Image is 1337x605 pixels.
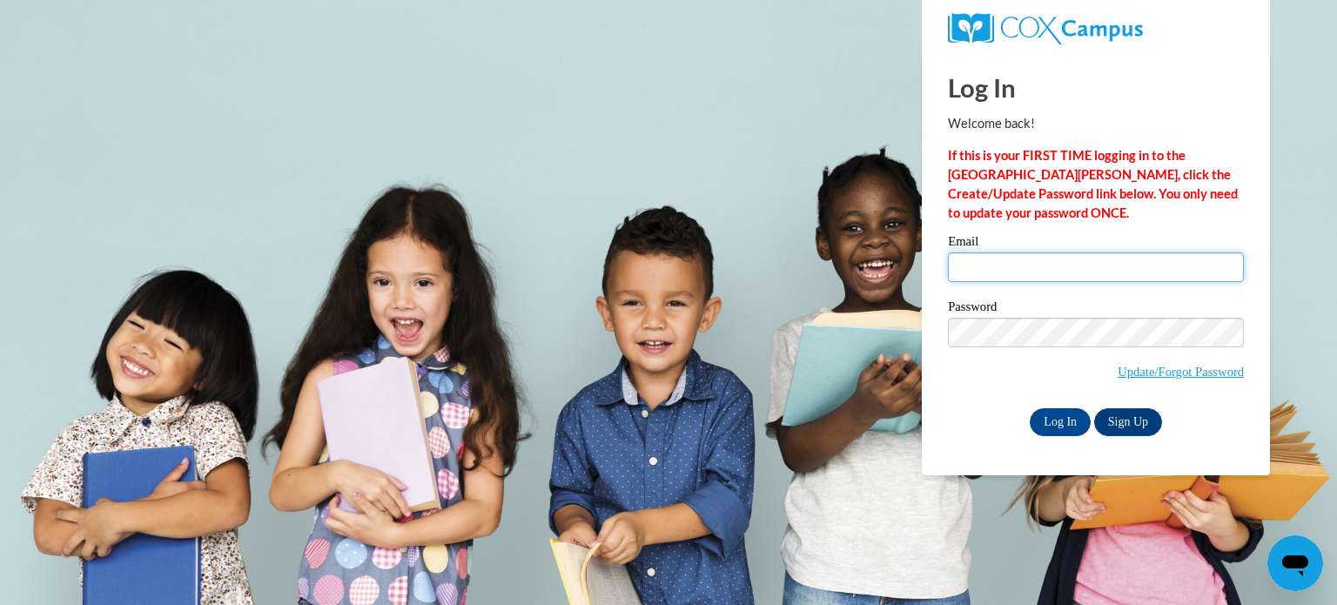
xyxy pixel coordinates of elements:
[948,13,1244,44] a: COX Campus
[1118,365,1244,379] a: Update/Forgot Password
[948,114,1244,133] p: Welcome back!
[948,70,1244,105] h1: Log In
[948,300,1244,318] label: Password
[1267,535,1323,591] iframe: Button to launch messaging window
[948,148,1238,220] strong: If this is your FIRST TIME logging in to the [GEOGRAPHIC_DATA][PERSON_NAME], click the Create/Upd...
[1030,408,1091,436] input: Log In
[948,13,1143,44] img: COX Campus
[948,235,1244,252] label: Email
[1094,408,1162,436] a: Sign Up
